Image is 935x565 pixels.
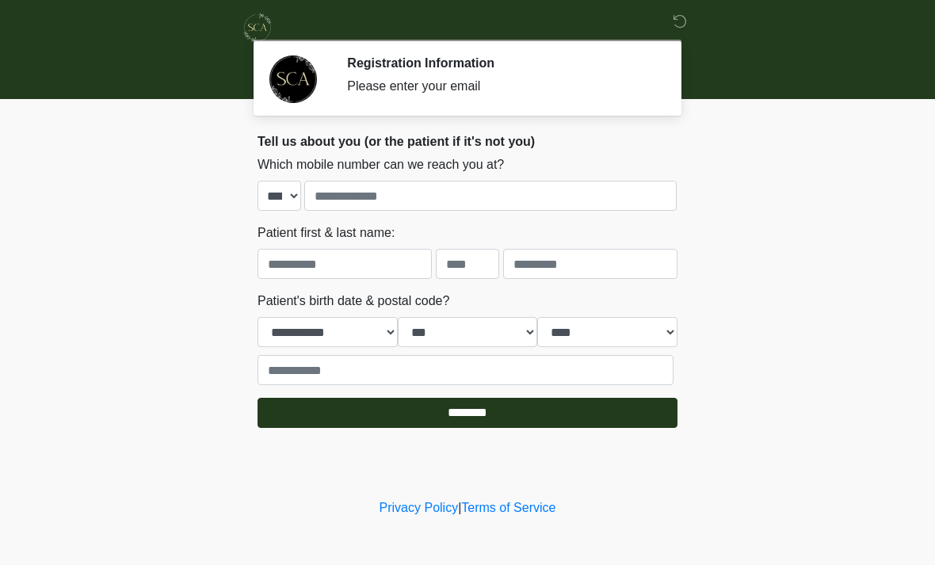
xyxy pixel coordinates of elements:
[461,501,555,514] a: Terms of Service
[258,292,449,311] label: Patient's birth date & postal code?
[242,12,273,44] img: Skinchic Dallas Logo
[258,223,395,242] label: Patient first & last name:
[347,77,654,96] div: Please enter your email
[258,155,504,174] label: Which mobile number can we reach you at?
[380,501,459,514] a: Privacy Policy
[269,55,317,103] img: Agent Avatar
[458,501,461,514] a: |
[258,134,677,149] h2: Tell us about you (or the patient if it's not you)
[347,55,654,71] h2: Registration Information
